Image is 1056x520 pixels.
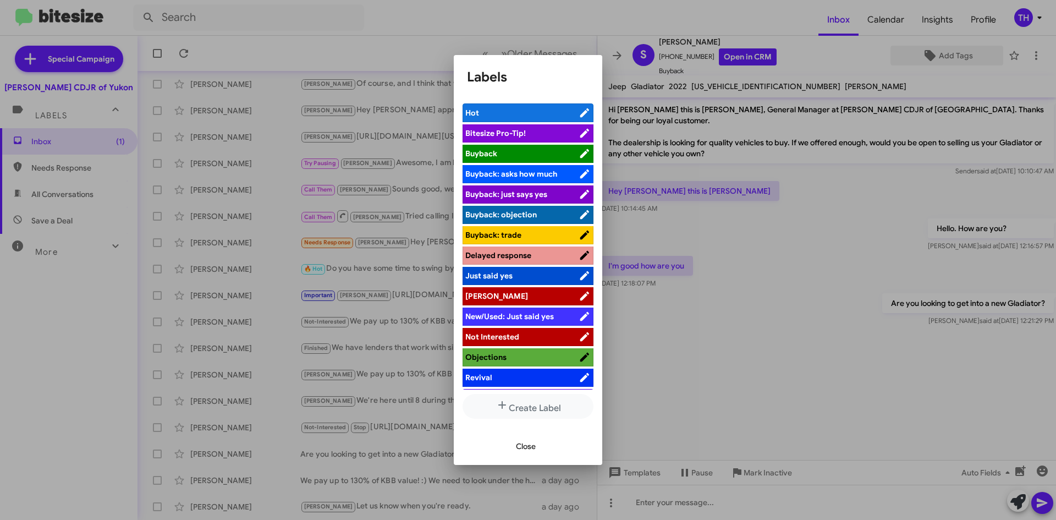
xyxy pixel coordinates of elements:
[463,394,593,419] button: Create Label
[465,291,528,301] span: [PERSON_NAME]
[465,250,531,260] span: Delayed response
[465,271,513,281] span: Just said yes
[465,149,497,158] span: Buyback
[465,230,521,240] span: Buyback: trade
[467,68,589,86] h1: Labels
[465,210,537,220] span: Buyback: objection
[465,352,507,362] span: Objections
[516,436,536,456] span: Close
[465,189,547,199] span: Buyback: just says yes
[465,169,557,179] span: Buyback: asks how much
[465,108,479,118] span: Hot
[465,373,492,382] span: Revival
[507,436,544,456] button: Close
[465,311,554,321] span: New/Used: Just said yes
[465,128,526,138] span: Bitesize Pro-Tip!
[465,332,519,342] span: Not Interested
